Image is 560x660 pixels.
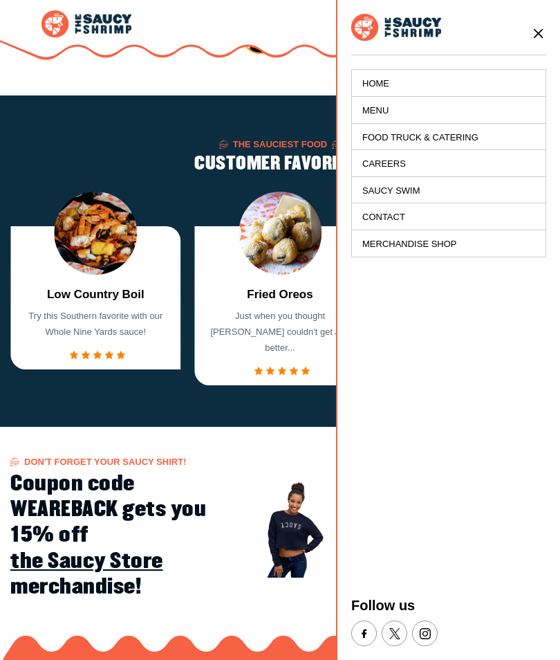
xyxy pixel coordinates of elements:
div: 2 / 7 [10,192,181,369]
a: Careers [352,150,545,177]
a: the Saucy Store [10,549,163,574]
img: logo [351,14,441,41]
a: Menu [352,97,545,124]
img: logo [41,10,131,37]
a: Fried Oreos [247,286,312,304]
span: Don't forget your Saucy Shirt! [10,457,186,466]
a: Merchandise Shop [352,230,545,257]
p: Just when you thought [PERSON_NAME] couldn't get any better... [207,309,354,356]
img: food Image [239,192,321,275]
img: food Image [54,192,137,275]
h2: Coupon code WEAREBACK gets you 15% off merchandise! [10,471,225,601]
p: Try this Southern favorite with our Whole Nine Yards sauce! [22,309,169,340]
a: Contact [352,203,545,230]
span: Follow us [351,595,415,616]
a: Saucy Swim [352,177,545,204]
span: The Sauciest Food [233,140,328,149]
a: Food Truck & Catering [352,124,545,151]
a: Home [352,70,545,97]
img: Image 1 [242,480,339,577]
h2: CUSTOMER FAVORITES [194,154,366,174]
a: Low Country Boil [47,286,144,304]
div: 3 / 7 [195,192,366,385]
